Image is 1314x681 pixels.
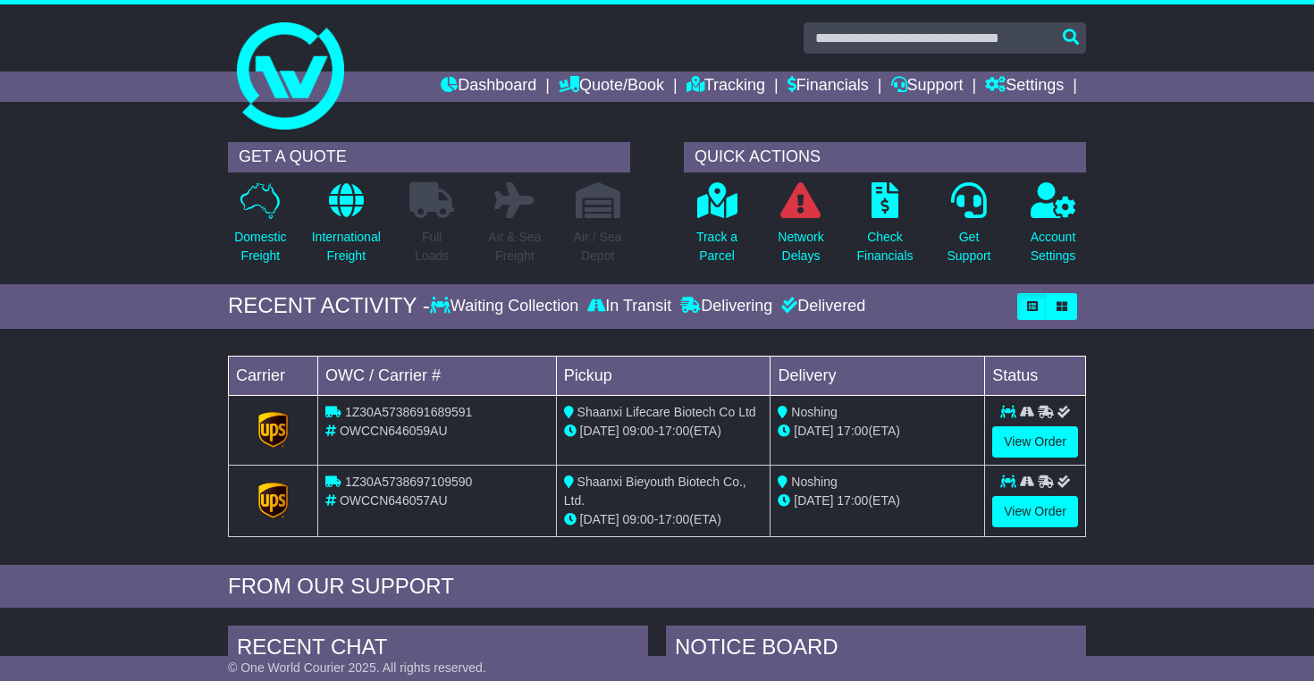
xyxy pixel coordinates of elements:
div: RECENT ACTIVITY - [228,293,430,319]
p: Track a Parcel [696,228,737,265]
p: Full Loads [409,228,454,265]
div: QUICK ACTIONS [684,142,1086,172]
a: Track aParcel [695,181,738,275]
a: CheckFinancials [855,181,914,275]
a: View Order [992,496,1078,527]
span: 1Z30A5738691689591 [345,405,472,419]
span: Noshing [791,475,837,489]
a: Tracking [686,71,765,102]
span: Noshing [791,405,837,419]
p: Check Financials [856,228,913,265]
td: Pickup [556,356,771,395]
a: NetworkDelays [777,181,824,275]
a: Quote/Book [559,71,664,102]
span: Shaanxi Lifecare Biotech Co Ltd [577,405,756,419]
td: Status [985,356,1086,395]
div: Delivering [676,297,777,316]
div: - (ETA) [564,422,763,441]
p: Air / Sea Depot [574,228,622,265]
div: Waiting Collection [430,297,583,316]
span: 1Z30A5738697109590 [345,475,472,489]
div: NOTICE BOARD [666,626,1086,674]
span: Shaanxi Bieyouth Biotech Co., Ltd. [564,475,746,508]
a: GetSupport [946,181,991,275]
span: [DATE] [794,493,833,508]
div: Delivered [777,297,865,316]
div: RECENT CHAT [228,626,648,674]
a: AccountSettings [1030,181,1077,275]
p: Domestic Freight [234,228,286,265]
p: International Freight [312,228,381,265]
img: GetCarrierServiceLogo [258,412,289,448]
p: Air & Sea Freight [488,228,541,265]
td: Delivery [771,356,985,395]
a: Support [891,71,964,102]
img: GetCarrierServiceLogo [258,483,289,518]
p: Network Delays [778,228,823,265]
a: InternationalFreight [311,181,382,275]
a: View Order [992,426,1078,458]
span: 17:00 [658,424,689,438]
span: © One World Courier 2025. All rights reserved. [228,660,486,675]
span: [DATE] [580,512,619,526]
p: Account Settings [1031,228,1076,265]
a: Dashboard [441,71,536,102]
span: OWCCN646057AU [340,493,448,508]
span: 09:00 [623,512,654,526]
div: (ETA) [778,492,977,510]
span: 17:00 [837,424,868,438]
a: Financials [788,71,869,102]
span: [DATE] [580,424,619,438]
div: GET A QUOTE [228,142,630,172]
span: 09:00 [623,424,654,438]
div: - (ETA) [564,510,763,529]
span: 17:00 [837,493,868,508]
div: (ETA) [778,422,977,441]
a: DomesticFreight [233,181,287,275]
p: Get Support [947,228,990,265]
span: [DATE] [794,424,833,438]
a: Settings [985,71,1064,102]
span: OWCCN646059AU [340,424,448,438]
td: Carrier [229,356,318,395]
div: In Transit [583,297,676,316]
span: 17:00 [658,512,689,526]
div: FROM OUR SUPPORT [228,574,1086,600]
td: OWC / Carrier # [318,356,557,395]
